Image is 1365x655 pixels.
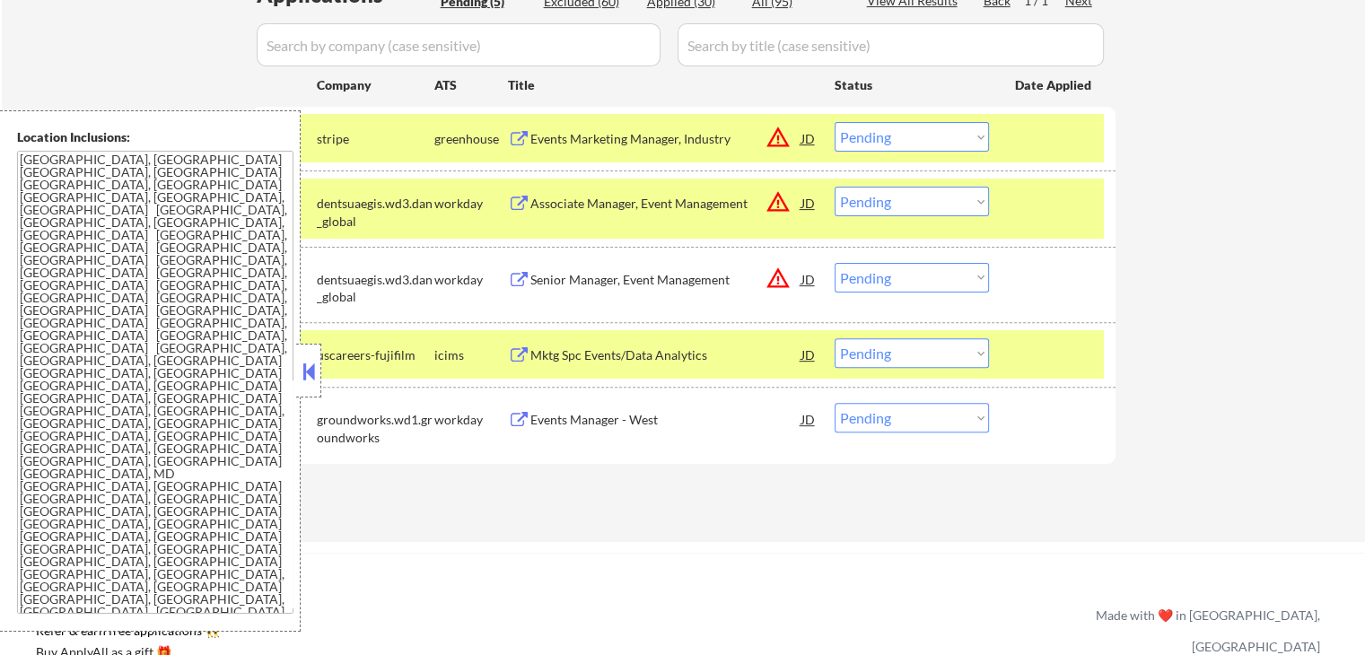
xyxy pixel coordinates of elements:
[434,130,508,148] div: greenhouse
[835,68,989,100] div: Status
[530,271,801,289] div: Senior Manager, Event Management
[434,195,508,213] div: workday
[317,76,434,94] div: Company
[800,122,818,154] div: JD
[36,624,721,643] a: Refer & earn free applications 👯‍♀️
[530,411,801,429] div: Events Manager - West
[678,23,1104,66] input: Search by title (case sensitive)
[17,128,293,146] div: Location Inclusions:
[317,130,434,148] div: stripe
[800,403,818,435] div: JD
[800,187,818,219] div: JD
[1015,76,1094,94] div: Date Applied
[766,125,791,150] button: warning_amber
[434,271,508,289] div: workday
[317,346,434,364] div: uscareers-fujifilm
[766,266,791,291] button: warning_amber
[508,76,818,94] div: Title
[434,346,508,364] div: icims
[530,346,801,364] div: Mktg Spc Events/Data Analytics
[257,23,661,66] input: Search by company (case sensitive)
[317,411,434,446] div: groundworks.wd1.groundworks
[530,195,801,213] div: Associate Manager, Event Management
[530,130,801,148] div: Events Marketing Manager, Industry
[317,271,434,306] div: dentsuaegis.wd3.dan_global
[317,195,434,230] div: dentsuaegis.wd3.dan_global
[434,76,508,94] div: ATS
[800,338,818,371] div: JD
[800,263,818,295] div: JD
[766,189,791,214] button: warning_amber
[434,411,508,429] div: workday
